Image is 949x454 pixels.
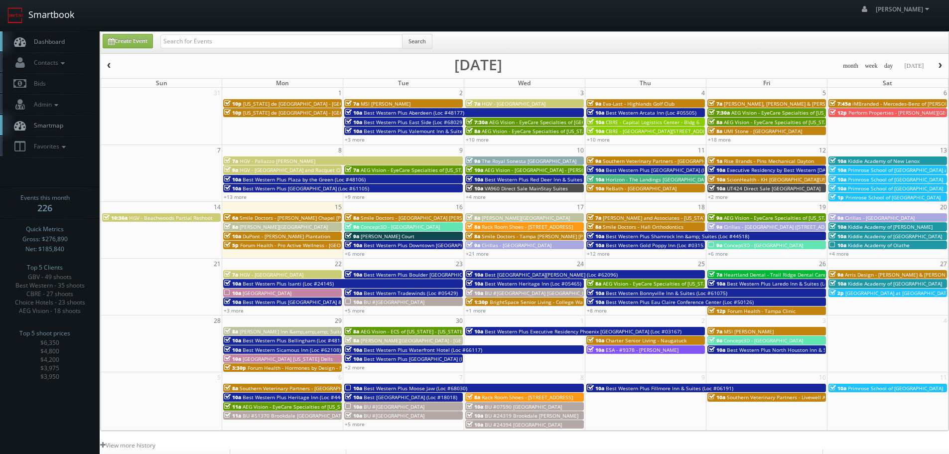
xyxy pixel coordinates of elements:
[243,280,334,287] span: Best Western Plus Isanti (Loc #24145)
[876,5,932,13] span: [PERSON_NAME]
[587,100,601,107] span: 9a
[829,109,847,116] span: 12p
[224,193,247,200] a: +13 more
[276,79,289,87] span: Mon
[708,157,722,164] span: 1a
[587,250,610,257] a: +12 more
[606,119,699,126] span: CBRE - Capital Logistics Center - Bldg 6
[466,280,483,287] span: 10a
[576,202,585,212] span: 17
[727,185,820,192] span: UT424 Direct Sale [GEOGRAPHIC_DATA]
[243,109,381,116] span: [US_STATE] de [GEOGRAPHIC_DATA] - [GEOGRAPHIC_DATA]
[731,109,903,116] span: AEG Vision - EyeCare Specialties of [US_STATE] – [PERSON_NAME] Vision
[485,328,681,335] span: Best Western Plus Executive Residency Phoenix [GEOGRAPHIC_DATA] (Loc #03167)
[361,233,414,240] span: [PERSON_NAME] Court
[587,299,604,305] span: 10a
[345,394,362,401] span: 10a
[364,394,457,401] span: Best [GEOGRAPHIC_DATA] (Loc #18018)
[829,233,846,240] span: 10a
[337,145,343,155] span: 8
[243,299,391,305] span: Best Western Plus [GEOGRAPHIC_DATA] & Suites (Loc #61086)
[466,394,480,401] span: 8a
[603,157,766,164] span: Southern Veterinary Partners - [GEOGRAPHIC_DATA][PERSON_NAME]
[224,355,241,362] span: 10a
[243,412,346,419] span: BU #51370 Brookdale [GEOGRAPHIC_DATA]
[708,271,722,278] span: 7a
[708,346,725,353] span: 10a
[845,194,941,201] span: Primrose School of [GEOGRAPHIC_DATA]
[724,100,916,107] span: [PERSON_NAME], [PERSON_NAME] & [PERSON_NAME], LLC - [GEOGRAPHIC_DATA]
[727,176,844,183] span: ScionHealth - KH [GEOGRAPHIC_DATA][US_STATE]
[466,128,480,135] span: 8a
[939,145,948,155] span: 13
[829,185,846,192] span: 10a
[829,157,846,164] span: 10a
[466,193,486,200] a: +4 more
[708,176,725,183] span: 10a
[361,328,520,335] span: AEG Vision - ECS of [US_STATE] - [US_STATE] Valley Family Eye Care
[466,136,489,143] a: +10 more
[345,166,359,173] span: 7a
[640,79,651,87] span: Thu
[482,394,573,401] span: Rack Room Shoes - [STREET_ADDRESS]
[240,271,303,278] span: HGV - [GEOGRAPHIC_DATA]
[364,109,464,116] span: Best Western Plus Aberdeen (Loc #48177)
[829,166,846,173] span: 10a
[345,328,359,335] span: 8a
[243,233,330,240] span: DuPont - [PERSON_NAME] Plantation
[490,299,587,305] span: BrightSpace Senior Living - College Walk
[587,119,604,126] span: 10a
[708,100,722,107] span: 7a
[587,242,604,249] span: 10a
[345,119,362,126] span: 10a
[829,280,846,287] span: 10a
[224,412,241,419] span: 11a
[458,88,464,98] span: 2
[845,214,915,221] span: Cirillas - [GEOGRAPHIC_DATA]
[482,233,651,240] span: Smile Doctors - Tampa [PERSON_NAME] [PERSON_NAME] Orthodontics
[848,157,920,164] span: Kiddie Academy of New Lenox
[224,271,238,278] span: 7a
[485,421,562,428] span: BU #24394 [GEOGRAPHIC_DATA]
[224,337,241,344] span: 10a
[587,233,604,240] span: 10a
[708,119,722,126] span: 8a
[606,385,733,392] span: Best Western Plus Fillmore Inn & Suites (Loc #06191)
[576,145,585,155] span: 10
[364,299,424,305] span: BU #[GEOGRAPHIC_DATA]
[829,385,846,392] span: 10a
[829,242,846,249] span: 10a
[345,193,365,200] a: +9 more
[243,355,333,362] span: [GEOGRAPHIC_DATA] [US_STATE] Dells
[224,307,244,314] a: +3 more
[37,202,52,214] strong: 226
[345,421,365,428] a: +5 more
[466,166,483,173] span: 10a
[29,79,46,88] span: Bids
[7,7,23,23] img: smartbook-logo.png
[829,100,851,107] span: 7:45a
[861,60,881,72] button: week
[240,166,347,173] span: HGV - [GEOGRAPHIC_DATA] and Racquet Club
[485,412,578,419] span: BU #24319 Brookdale [PERSON_NAME]
[606,346,678,353] span: ESA - #9378 - [PERSON_NAME]
[345,128,362,135] span: 10a
[848,280,942,287] span: Kiddie Academy of [GEOGRAPHIC_DATA]
[587,157,601,164] span: 9a
[345,233,359,240] span: 9a
[454,60,502,70] h2: [DATE]
[224,385,238,392] span: 8a
[345,307,365,314] a: +5 more
[708,193,728,200] a: +2 more
[345,136,365,143] a: +3 more
[100,441,155,450] a: View more history
[29,100,61,109] span: Admin
[485,280,581,287] span: Best Western Heritage Inn (Loc #05465)
[103,34,153,48] a: Create Event
[708,166,725,173] span: 10a
[345,214,359,221] span: 8a
[160,34,403,48] input: Search for Events
[485,166,656,173] span: AEG Vision - [GEOGRAPHIC_DATA] - [PERSON_NAME][GEOGRAPHIC_DATA]
[708,337,722,344] span: 9a
[606,290,727,297] span: Best Western Bonnyville Inn & Suites (Loc #61075)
